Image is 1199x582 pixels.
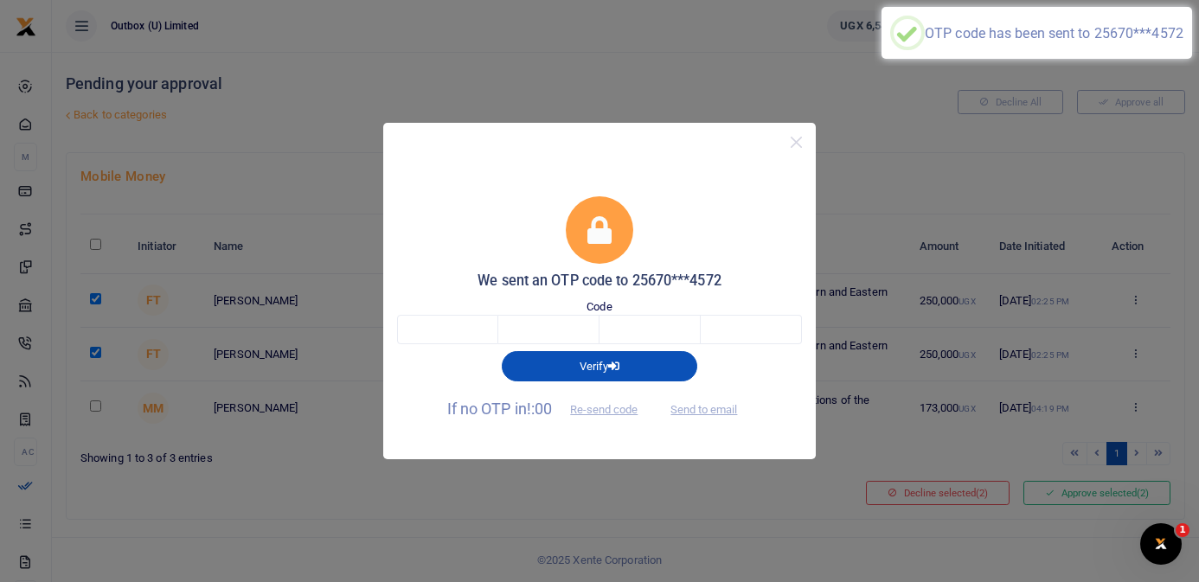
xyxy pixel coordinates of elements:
iframe: Intercom live chat [1140,523,1182,565]
span: If no OTP in [447,400,653,418]
button: Close [784,130,809,155]
span: !:00 [527,400,552,418]
span: 1 [1176,523,1189,537]
h5: We sent an OTP code to 25670***4572 [397,272,802,290]
label: Code [587,298,612,316]
div: OTP code has been sent to 25670***4572 [925,25,1183,42]
button: Verify [502,351,697,381]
